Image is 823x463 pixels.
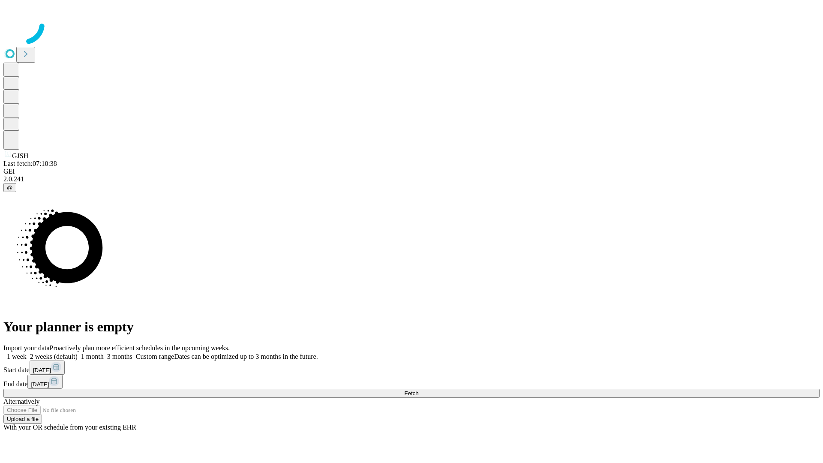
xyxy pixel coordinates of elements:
[3,389,820,398] button: Fetch
[3,175,820,183] div: 2.0.241
[81,353,104,360] span: 1 month
[3,168,820,175] div: GEI
[3,415,42,424] button: Upload a file
[7,184,13,191] span: @
[3,375,820,389] div: End date
[12,152,28,159] span: GJSH
[50,344,230,352] span: Proactively plan more efficient schedules in the upcoming weeks.
[3,398,39,405] span: Alternatively
[30,361,65,375] button: [DATE]
[7,353,27,360] span: 1 week
[3,160,57,167] span: Last fetch: 07:10:38
[27,375,63,389] button: [DATE]
[174,353,318,360] span: Dates can be optimized up to 3 months in the future.
[136,353,174,360] span: Custom range
[30,353,78,360] span: 2 weeks (default)
[3,344,50,352] span: Import your data
[107,353,132,360] span: 3 months
[3,424,136,431] span: With your OR schedule from your existing EHR
[404,390,418,397] span: Fetch
[3,319,820,335] h1: Your planner is empty
[3,183,16,192] button: @
[3,361,820,375] div: Start date
[31,381,49,388] span: [DATE]
[33,367,51,373] span: [DATE]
